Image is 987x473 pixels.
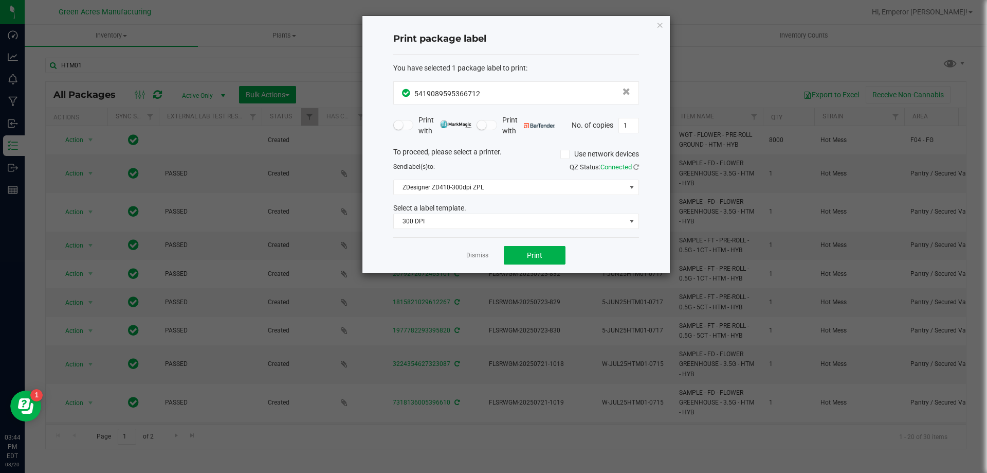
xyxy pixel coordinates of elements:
img: mark_magic_cybra.png [440,120,471,128]
div: : [393,63,639,74]
span: You have selected 1 package label to print [393,64,526,72]
span: QZ Status: [570,163,639,171]
span: Connected [600,163,632,171]
iframe: Resource center unread badge [30,389,43,401]
span: In Sync [402,87,412,98]
div: Select a label template. [386,203,647,214]
a: Dismiss [466,251,488,260]
span: Print with [418,115,471,136]
span: Print with [502,115,555,136]
div: To proceed, please select a printer. [386,147,647,162]
h4: Print package label [393,32,639,46]
span: No. of copies [572,120,613,129]
img: bartender.png [524,123,555,128]
iframe: Resource center [10,391,41,422]
span: Print [527,251,542,259]
button: Print [504,246,565,265]
span: 300 DPI [394,214,626,229]
span: Send to: [393,163,435,170]
label: Use network devices [560,149,639,160]
span: label(s) [407,163,428,170]
span: ZDesigner ZD410-300dpi ZPL [394,180,626,195]
span: 5419089595366712 [414,90,480,98]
